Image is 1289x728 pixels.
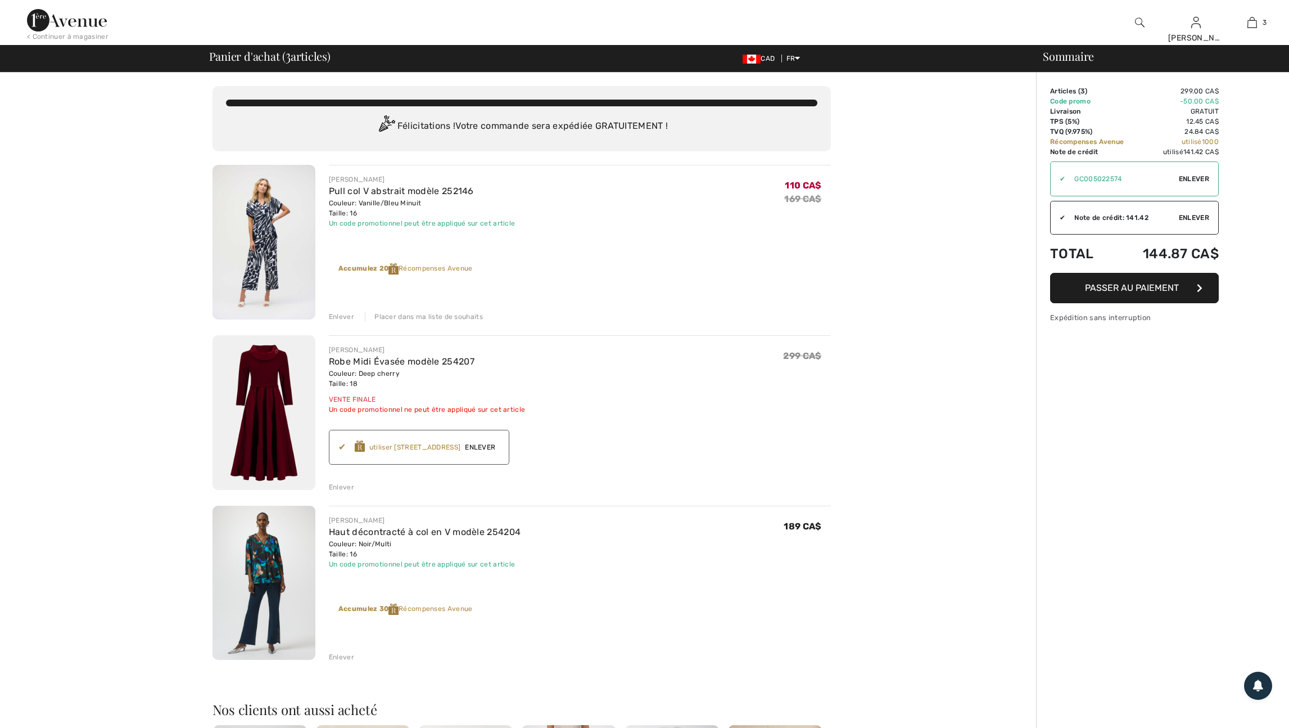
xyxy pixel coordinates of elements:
td: 144.87 CA$ [1133,235,1219,273]
span: Enlever [1179,174,1209,184]
strong: Accumulez 20 [338,264,399,272]
td: TPS (5%) [1050,116,1133,127]
td: utilisé [1133,147,1219,157]
td: Total [1050,235,1133,273]
div: utiliser [STREET_ADDRESS] [369,442,461,452]
img: Reward-Logo.svg [388,263,399,275]
div: Couleur: Deep cherry Taille: 18 [329,369,525,389]
div: ✔ [1051,213,1065,223]
img: Canadian Dollar [743,55,761,64]
img: Pull col V abstrait modèle 252146 [212,165,315,320]
span: 3 [1263,17,1267,28]
span: Enlever [1179,213,1209,223]
div: Récompenses Avenue [338,604,473,615]
td: 12.45 CA$ [1133,116,1219,127]
div: Récompenses Avenue [338,263,473,275]
div: Enlever [329,652,354,662]
div: Placer dans ma liste de souhaits [365,312,483,322]
s: 169 CA$ [784,194,821,204]
a: 3 [1224,16,1279,29]
img: Mes infos [1191,16,1201,29]
img: Congratulation2.svg [375,115,397,138]
td: Livraison [1050,106,1133,116]
span: 3 [1080,87,1085,95]
span: 1000 [1202,138,1219,146]
td: -50.00 CA$ [1133,96,1219,106]
td: Récompenses Avenue [1050,137,1133,147]
div: [PERSON_NAME] [329,174,515,185]
img: Reward-Logo.svg [388,604,399,615]
div: Couleur: Vanille/Bleu Minuit Taille: 16 [329,198,515,218]
div: Félicitations ! Votre commande sera expédiée GRATUITEMENT ! [226,115,817,138]
div: Un code promotionnel peut être appliqué sur cet article [329,559,521,569]
span: 3 [286,48,291,62]
img: Reward-Logo.svg [355,441,365,452]
span: 189 CA$ [784,521,821,532]
td: Gratuit [1133,106,1219,116]
div: [PERSON_NAME] [329,345,525,355]
td: 299.00 CA$ [1133,86,1219,96]
div: ✔ [1051,174,1065,184]
button: Passer au paiement [1050,273,1219,303]
div: Un code promotionnel ne peut être appliqué sur cet article [329,405,525,415]
td: TVQ (9.975%) [1050,127,1133,137]
td: Code promo [1050,96,1133,106]
div: Note de crédit: 141.42 [1065,213,1179,223]
div: Vente finale [329,394,525,405]
td: Articles ( ) [1050,86,1133,96]
span: 141.42 CA$ [1183,148,1219,156]
td: Note de crédit [1050,147,1133,157]
img: recherche [1135,16,1145,29]
img: Robe Midi Évasée modèle 254207 [212,335,315,490]
div: < Continuer à magasiner [27,32,108,42]
div: ✔ [338,441,355,454]
span: Panier d'achat ( articles) [209,51,331,62]
img: Haut décontracté à col en V modèle 254204 [212,506,315,660]
span: CAD [743,55,779,62]
input: Code promo [1065,162,1179,196]
div: Un code promotionnel peut être appliqué sur cet article [329,218,515,228]
div: Expédition sans interruption [1050,312,1219,323]
strong: Accumulez 30 [338,605,399,613]
h2: Nos clients ont aussi acheté [212,703,831,716]
div: Couleur: Noir/Multi Taille: 16 [329,539,521,559]
div: [PERSON_NAME] [1168,32,1223,44]
span: 299 CA$ [783,350,821,361]
td: 24.84 CA$ [1133,127,1219,137]
div: Enlever [329,312,354,322]
a: Se connecter [1191,17,1201,28]
a: Robe Midi Évasée modèle 254207 [329,356,474,367]
div: Sommaire [1029,51,1282,62]
span: Passer au paiement [1085,282,1179,293]
a: Haut décontracté à col en V modèle 254204 [329,527,521,537]
span: FR [786,55,800,62]
span: Enlever [460,442,500,452]
div: [PERSON_NAME] [329,515,521,525]
img: 1ère Avenue [27,9,107,32]
span: 110 CA$ [785,180,821,191]
div: Enlever [329,482,354,492]
td: utilisé [1133,137,1219,147]
img: Mon panier [1247,16,1257,29]
a: Pull col V abstrait modèle 252146 [329,186,474,196]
